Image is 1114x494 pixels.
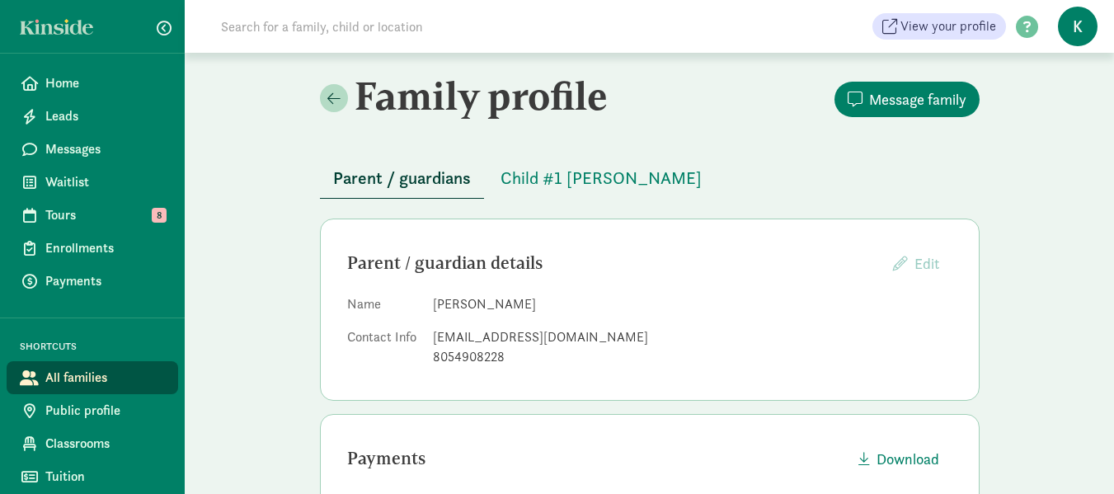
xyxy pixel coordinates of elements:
[834,82,980,117] button: Message family
[869,88,966,111] span: Message family
[7,232,178,265] a: Enrollments
[45,205,165,225] span: Tours
[872,13,1006,40] a: View your profile
[347,445,845,472] div: Payments
[433,347,952,367] div: 8054908228
[320,169,484,188] a: Parent / guardians
[347,294,420,321] dt: Name
[7,133,178,166] a: Messages
[7,199,178,232] a: Tours 8
[433,327,952,347] div: [EMAIL_ADDRESS][DOMAIN_NAME]
[152,208,167,223] span: 8
[845,441,952,477] button: Download
[501,165,702,191] span: Child #1 [PERSON_NAME]
[320,73,646,119] h2: Family profile
[1058,7,1098,46] span: K
[7,394,178,427] a: Public profile
[45,368,165,388] span: All families
[1032,415,1114,494] iframe: Chat Widget
[45,434,165,454] span: Classrooms
[914,254,939,273] span: Edit
[900,16,996,36] span: View your profile
[7,427,178,460] a: Classrooms
[7,100,178,133] a: Leads
[487,158,715,198] button: Child #1 [PERSON_NAME]
[487,169,715,188] a: Child #1 [PERSON_NAME]
[433,294,952,314] dd: [PERSON_NAME]
[211,10,674,43] input: Search for a family, child or location
[45,467,165,487] span: Tuition
[7,67,178,100] a: Home
[45,139,165,159] span: Messages
[347,327,420,374] dt: Contact Info
[7,361,178,394] a: All families
[320,158,484,199] button: Parent / guardians
[45,401,165,421] span: Public profile
[877,448,939,470] span: Download
[45,106,165,126] span: Leads
[45,238,165,258] span: Enrollments
[45,73,165,93] span: Home
[7,265,178,298] a: Payments
[45,172,165,192] span: Waitlist
[333,165,471,191] span: Parent / guardians
[880,246,952,281] button: Edit
[45,271,165,291] span: Payments
[347,250,880,276] div: Parent / guardian details
[7,166,178,199] a: Waitlist
[7,460,178,493] a: Tuition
